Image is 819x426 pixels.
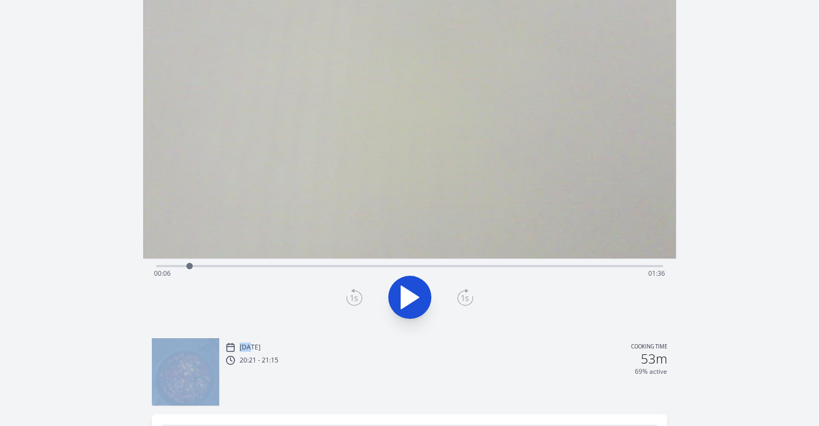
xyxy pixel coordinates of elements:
img: 250914112230_thumb.jpeg [152,338,219,406]
p: [DATE] [240,343,261,352]
span: 00:06 [154,269,171,278]
p: Cooking time [631,343,667,352]
span: 01:36 [648,269,665,278]
p: 20:21 - 21:15 [240,356,278,365]
h2: 53m [641,352,667,365]
p: 69% active [635,367,667,376]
